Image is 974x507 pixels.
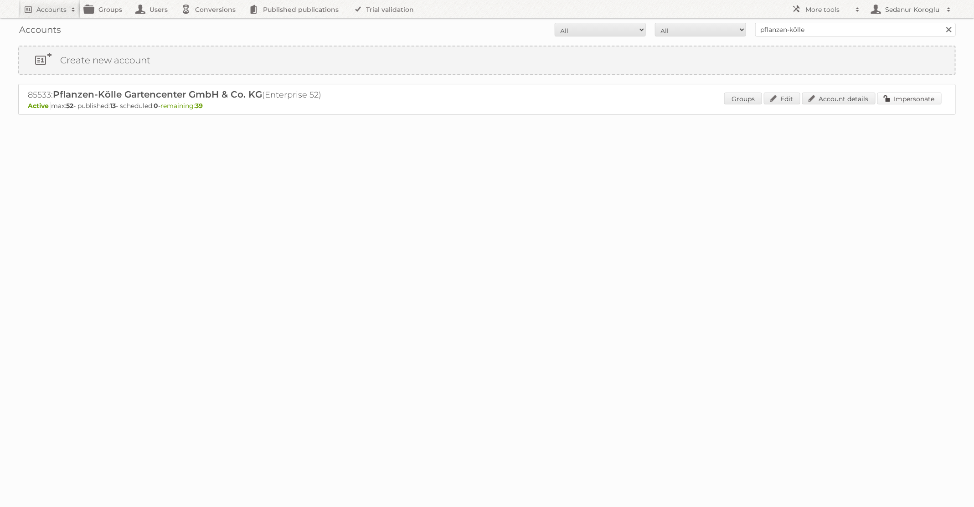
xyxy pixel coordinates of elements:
a: Groups [724,93,762,104]
h2: More tools [805,5,851,14]
span: Active [28,102,51,110]
a: Edit [764,93,800,104]
h2: Sedanur Koroglu [883,5,942,14]
span: Pflanzen-Kölle Gartencenter GmbH & Co. KG [53,89,262,100]
a: Create new account [19,47,955,74]
h2: 85533: (Enterprise 52) [28,89,347,101]
h2: Accounts [36,5,67,14]
strong: 39 [195,102,203,110]
p: max: - published: - scheduled: - [28,102,946,110]
a: Account details [802,93,876,104]
strong: 0 [154,102,158,110]
a: Impersonate [877,93,942,104]
strong: 13 [110,102,116,110]
strong: 52 [66,102,73,110]
span: remaining: [160,102,203,110]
